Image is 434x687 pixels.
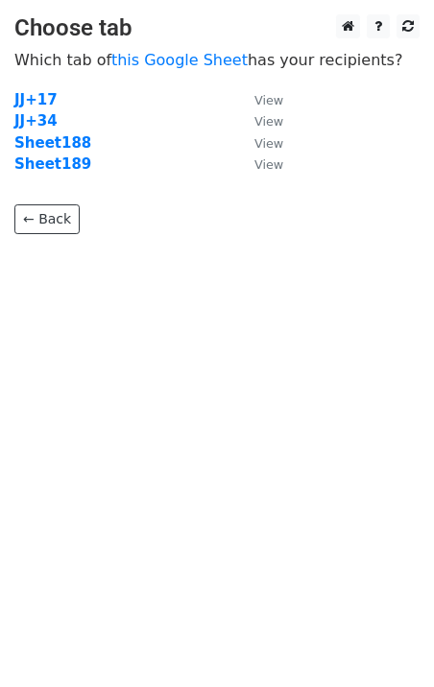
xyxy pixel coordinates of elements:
[14,50,420,70] p: Which tab of has your recipients?
[254,93,283,107] small: View
[14,204,80,234] a: ← Back
[235,155,283,173] a: View
[14,155,91,173] a: Sheet189
[111,51,248,69] a: this Google Sheet
[254,136,283,151] small: View
[254,157,283,172] small: View
[235,134,283,152] a: View
[14,134,91,152] a: Sheet188
[235,112,283,130] a: View
[254,114,283,129] small: View
[14,112,58,130] a: JJ+34
[14,91,58,108] a: JJ+17
[235,91,283,108] a: View
[14,14,420,42] h3: Choose tab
